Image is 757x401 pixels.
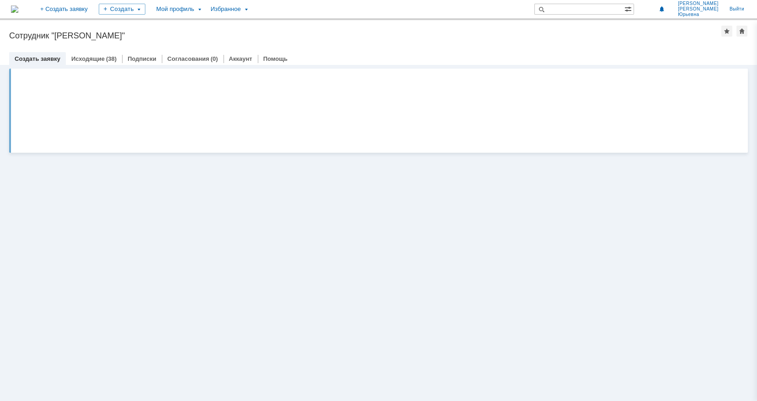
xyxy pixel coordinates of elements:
span: [PERSON_NAME] [678,6,719,12]
span: Юрьевна [678,12,719,17]
span: Расширенный поиск [624,4,634,13]
span: [PERSON_NAME] [678,1,719,6]
div: (0) [211,55,218,62]
a: Подписки [128,55,156,62]
a: Согласования [167,55,209,62]
div: Создать [99,4,145,15]
a: Создать заявку [15,55,60,62]
a: Исходящие [71,55,105,62]
img: logo [11,5,18,13]
div: Сделать домашней страницей [736,26,747,37]
div: Добавить в избранное [721,26,732,37]
a: Перейти на домашнюю страницу [11,5,18,13]
a: Помощь [263,55,288,62]
div: (38) [106,55,117,62]
a: Аккаунт [229,55,252,62]
div: Сотрудник "[PERSON_NAME]" [9,31,721,40]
